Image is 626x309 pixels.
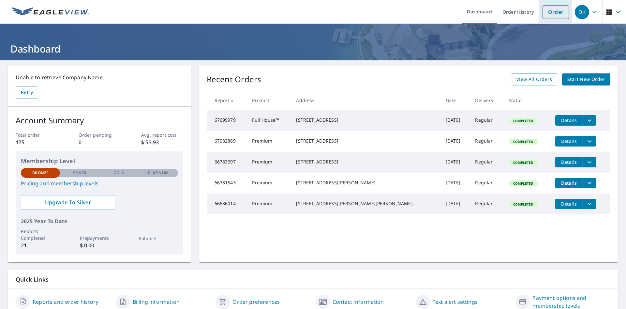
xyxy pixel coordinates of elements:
[470,131,503,152] td: Regular
[247,110,291,131] td: Full House™
[555,136,583,147] button: detailsBtn-67082869
[8,42,618,55] h1: Dashboard
[440,193,470,214] td: [DATE]
[133,298,180,306] a: Billing information
[247,152,291,173] td: Premium
[148,170,169,176] p: Platinum
[12,7,89,17] img: EV Logo
[232,298,280,306] a: Order preferences
[16,86,38,99] button: Retry
[470,91,503,110] th: Delivery
[80,241,119,249] p: $ 0.00
[21,241,60,249] p: 21
[247,131,291,152] td: Premium
[21,179,178,187] a: Pricing and membership levels
[21,157,178,165] p: Membership Level
[113,170,125,176] p: Gold
[16,73,183,81] p: Unable to retrieve Company Name
[509,118,537,123] span: Completed
[555,199,583,209] button: detailsBtn-66686014
[141,138,183,146] p: $ 53.93
[296,179,435,186] div: [STREET_ADDRESS][PERSON_NAME]
[141,131,183,138] p: Avg. report cost
[559,117,579,123] span: Details
[79,131,120,138] p: Order pending
[511,73,557,85] a: View All Orders
[440,152,470,173] td: [DATE]
[16,275,610,284] p: Quick Links
[247,193,291,214] td: Premium
[207,91,247,110] th: Report #
[503,91,550,110] th: Status
[21,195,115,209] a: Upgrade To Silver
[26,199,110,206] span: Upgrade To Silver
[207,131,247,152] td: 67082869
[333,298,384,306] a: Contact information
[559,159,579,165] span: Details
[509,202,537,207] span: Completed
[583,115,596,126] button: filesDropdownBtn-67699979
[207,73,261,85] p: Recent Orders
[33,298,98,306] a: Reports and order history
[583,136,596,147] button: filesDropdownBtn-67082869
[567,75,605,84] span: Start New Order
[559,201,579,207] span: Details
[470,193,503,214] td: Regular
[543,5,569,19] a: Order
[207,193,247,214] td: 66686014
[440,110,470,131] td: [DATE]
[470,173,503,193] td: Regular
[583,178,596,188] button: filesDropdownBtn-66781543
[509,181,537,186] span: Completed
[16,138,57,146] p: 175
[207,110,247,131] td: 67699979
[296,117,435,123] div: [STREET_ADDRESS]
[440,91,470,110] th: Date
[16,131,57,138] p: Total order
[21,228,60,241] p: Reports Completed
[555,178,583,188] button: detailsBtn-66781543
[470,110,503,131] td: Regular
[139,235,178,242] p: Balance
[509,160,537,165] span: Completed
[296,138,435,144] div: [STREET_ADDRESS]
[32,170,49,176] p: Bronze
[470,152,503,173] td: Regular
[559,138,579,144] span: Details
[296,159,435,165] div: [STREET_ADDRESS]
[516,75,552,84] span: View All Orders
[562,73,610,85] a: Start New Order
[247,91,291,110] th: Product
[559,180,579,186] span: Details
[440,131,470,152] td: [DATE]
[296,200,435,207] div: [STREET_ADDRESS][PERSON_NAME][PERSON_NAME]
[21,88,33,97] span: Retry
[509,139,537,144] span: Completed
[207,173,247,193] td: 66781543
[575,5,589,19] div: DK
[21,217,178,225] p: 2025 Year To Date
[583,199,596,209] button: filesDropdownBtn-66686014
[440,173,470,193] td: [DATE]
[555,115,583,126] button: detailsBtn-67699979
[247,173,291,193] td: Premium
[80,235,119,241] p: Prepayments
[207,152,247,173] td: 66783697
[555,157,583,167] button: detailsBtn-66783697
[79,138,120,146] p: 0
[583,157,596,167] button: filesDropdownBtn-66783697
[433,298,478,306] a: Text alert settings
[291,91,440,110] th: Address
[73,170,87,176] p: Silver
[16,115,183,126] p: Account Summary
